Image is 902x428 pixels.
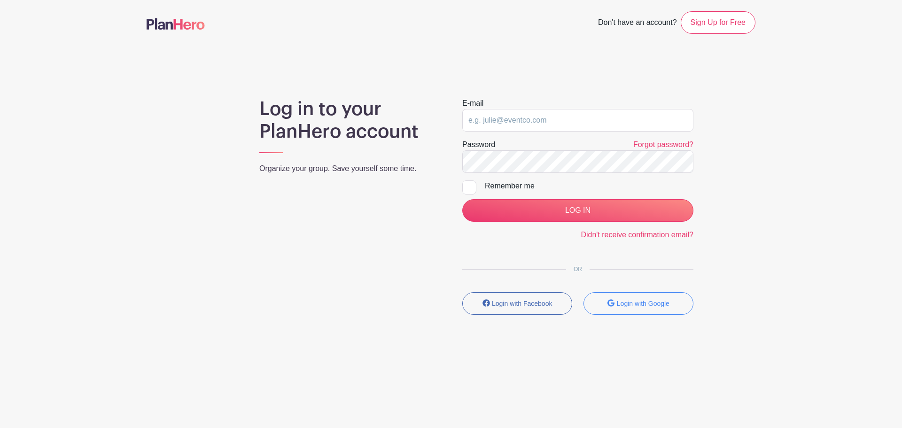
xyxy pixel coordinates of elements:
label: E-mail [462,98,483,109]
img: logo-507f7623f17ff9eddc593b1ce0a138ce2505c220e1c5a4e2b4648c50719b7d32.svg [147,18,205,30]
div: Remember me [485,180,693,192]
a: Didn't receive confirmation email? [581,231,693,239]
button: Login with Google [583,292,693,315]
span: Don't have an account? [598,13,677,34]
small: Login with Facebook [492,300,552,307]
h1: Log in to your PlanHero account [259,98,440,143]
span: OR [566,266,590,272]
a: Sign Up for Free [681,11,755,34]
label: Password [462,139,495,150]
input: e.g. julie@eventco.com [462,109,693,132]
input: LOG IN [462,199,693,222]
button: Login with Facebook [462,292,572,315]
p: Organize your group. Save yourself some time. [259,163,440,174]
small: Login with Google [617,300,669,307]
a: Forgot password? [633,140,693,148]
